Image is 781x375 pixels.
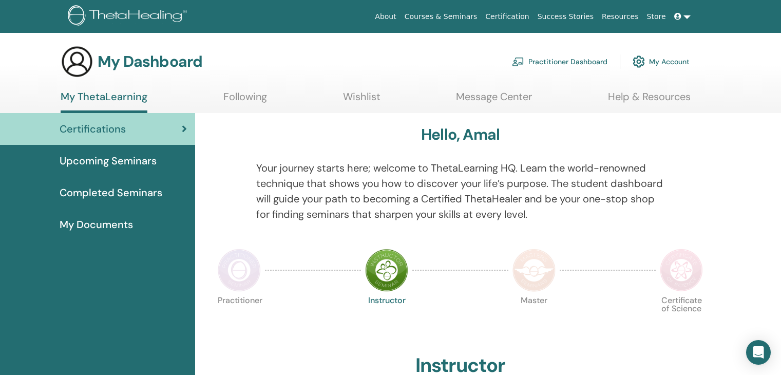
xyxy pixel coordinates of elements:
[401,7,482,26] a: Courses & Seminars
[68,5,191,28] img: logo.png
[633,53,645,70] img: cog.svg
[218,296,261,340] p: Practitioner
[365,296,408,340] p: Instructor
[60,217,133,232] span: My Documents
[60,153,157,168] span: Upcoming Seminars
[60,185,162,200] span: Completed Seminars
[534,7,598,26] a: Success Stories
[512,249,556,292] img: Master
[371,7,400,26] a: About
[456,90,532,110] a: Message Center
[512,296,556,340] p: Master
[60,121,126,137] span: Certifications
[343,90,380,110] a: Wishlist
[512,50,607,73] a: Practitioner Dashboard
[746,340,771,365] div: Open Intercom Messenger
[608,90,691,110] a: Help & Resources
[61,90,147,113] a: My ThetaLearning
[421,125,500,144] h3: Hello, Amal
[223,90,267,110] a: Following
[598,7,643,26] a: Resources
[512,57,524,66] img: chalkboard-teacher.svg
[633,50,690,73] a: My Account
[365,249,408,292] img: Instructor
[98,52,202,71] h3: My Dashboard
[218,249,261,292] img: Practitioner
[660,296,703,340] p: Certificate of Science
[61,45,93,78] img: generic-user-icon.jpg
[643,7,670,26] a: Store
[256,160,665,222] p: Your journey starts here; welcome to ThetaLearning HQ. Learn the world-renowned technique that sh...
[481,7,533,26] a: Certification
[660,249,703,292] img: Certificate of Science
